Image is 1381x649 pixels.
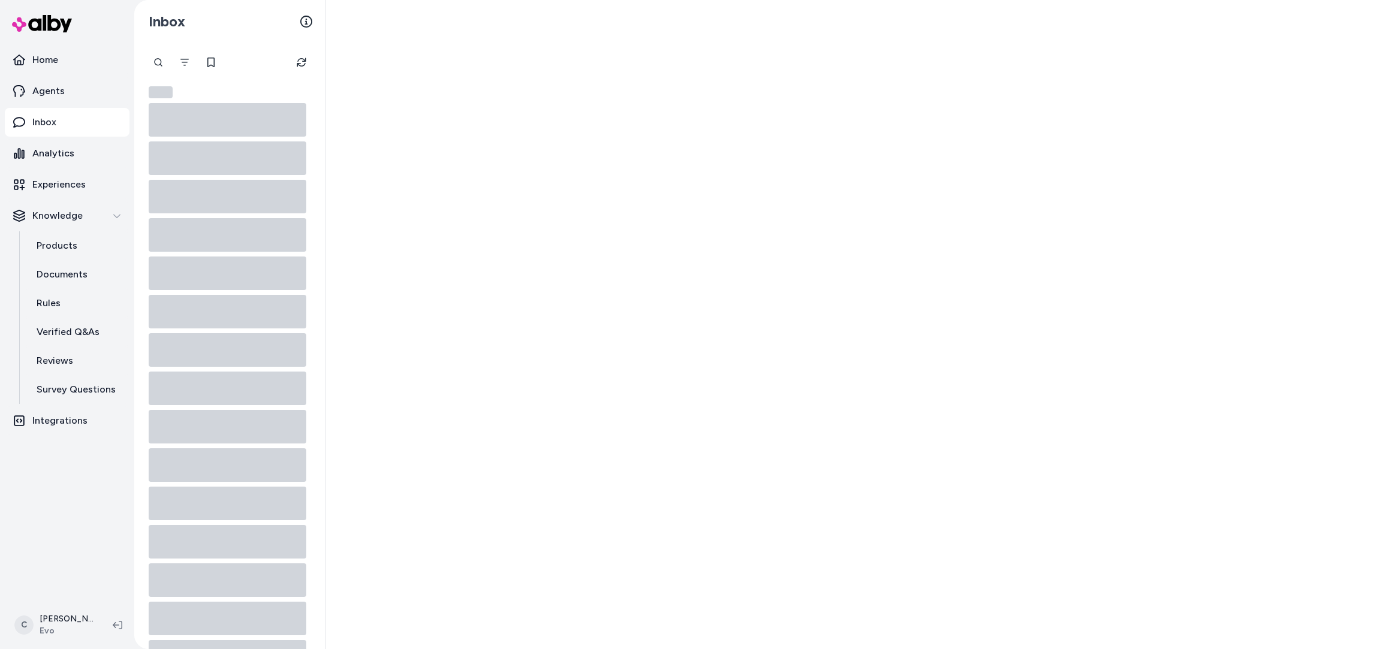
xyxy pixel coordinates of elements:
h2: Inbox [149,13,185,31]
a: Agents [5,77,129,105]
a: Rules [25,289,129,318]
a: Documents [25,260,129,289]
a: Survey Questions [25,375,129,404]
img: alby Logo [12,15,72,32]
p: Documents [37,267,88,282]
a: Inbox [5,108,129,137]
span: Evo [40,625,94,637]
a: Integrations [5,406,129,435]
p: Experiences [32,177,86,192]
p: Agents [32,84,65,98]
p: [PERSON_NAME] [40,613,94,625]
p: Analytics [32,146,74,161]
button: Refresh [290,50,313,74]
p: Products [37,239,77,253]
p: Reviews [37,354,73,368]
a: Reviews [25,346,129,375]
p: Inbox [32,115,56,129]
a: Analytics [5,139,129,168]
p: Integrations [32,413,88,428]
p: Knowledge [32,209,83,223]
button: C[PERSON_NAME]Evo [7,606,103,644]
a: Products [25,231,129,260]
p: Verified Q&As [37,325,99,339]
button: Knowledge [5,201,129,230]
a: Home [5,46,129,74]
button: Filter [173,50,197,74]
p: Survey Questions [37,382,116,397]
a: Verified Q&As [25,318,129,346]
p: Rules [37,296,61,310]
p: Home [32,53,58,67]
span: C [14,615,34,635]
a: Experiences [5,170,129,199]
